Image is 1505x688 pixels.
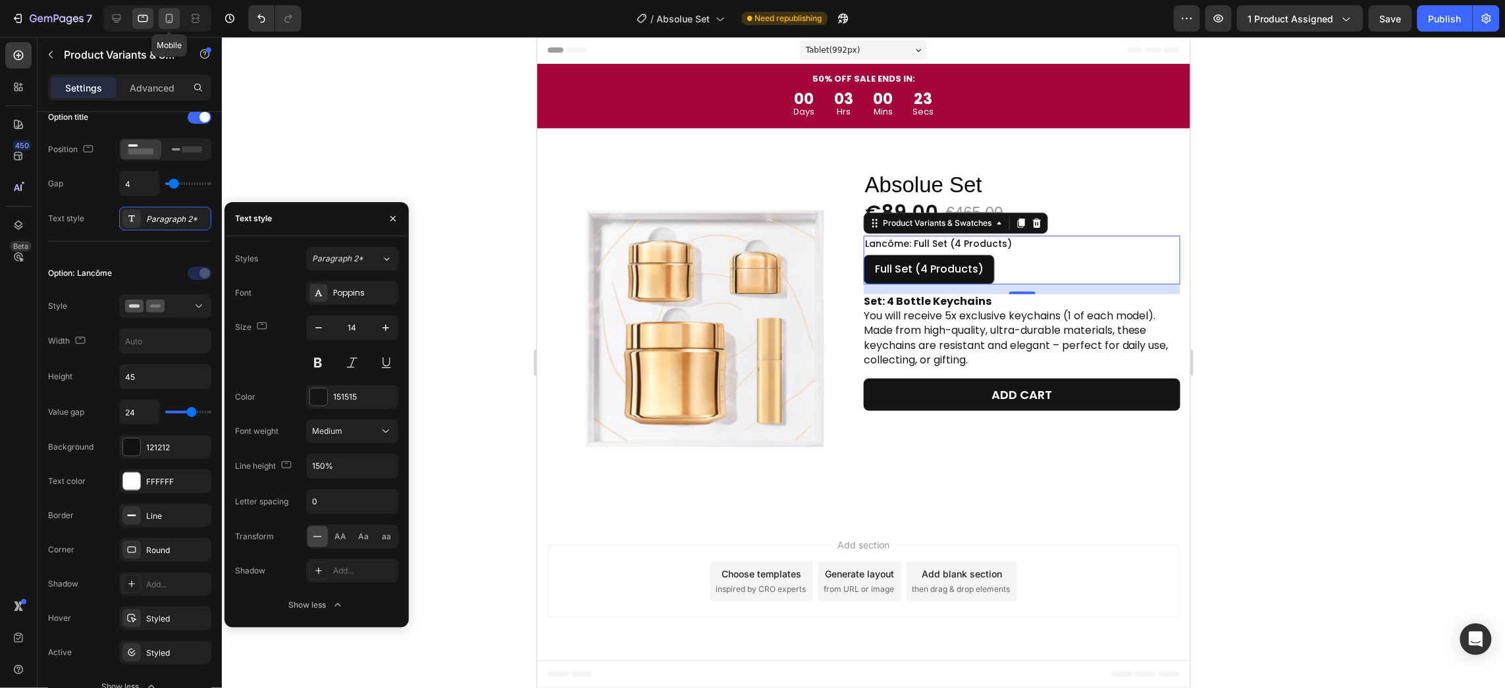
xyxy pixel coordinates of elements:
div: Color [235,391,255,403]
div: Gap [48,178,63,190]
div: Publish [1429,12,1462,26]
div: Open Intercom Messenger [1460,623,1492,655]
div: Border [48,510,74,521]
button: 1 product assigned [1237,5,1363,32]
div: Option title [48,111,88,123]
div: Active [48,647,72,658]
div: Shadow [48,578,78,590]
div: Add... [333,565,395,577]
div: Background [48,441,93,453]
span: Need republishing [755,13,822,24]
div: Paragraph 2* [146,213,208,225]
div: Font weight [235,425,278,437]
div: Position [48,141,96,159]
div: Size [235,318,270,336]
button: Medium [306,419,398,443]
div: 121212 [146,442,208,454]
iframe: Design area [537,37,1190,688]
div: 151515 [333,391,395,403]
button: Paragraph 2* [306,247,398,271]
div: Undo/Redo [248,5,302,32]
div: 450 [13,140,32,151]
p: Product Variants & Swatches [64,47,176,63]
button: Publish [1417,5,1473,32]
div: Option: Lancôme [48,267,112,279]
div: Styles [235,253,258,265]
p: Advanced [130,81,174,95]
p: Settings [65,81,102,95]
span: Paragraph 2* [312,253,363,265]
span: Medium [312,426,342,436]
div: Styled [146,613,208,625]
div: Show less [288,598,344,612]
div: Height [48,371,72,383]
input: Auto [120,365,211,388]
button: Show less [235,593,398,617]
div: Line [146,510,208,522]
span: AA [334,531,346,542]
button: Save [1369,5,1412,32]
input: Auto [120,400,159,424]
div: Style [48,300,67,312]
div: Transform [235,531,274,542]
div: Beta [10,241,32,251]
div: Add... [146,579,208,591]
div: FFFFFF [146,476,208,488]
input: Auto [120,329,211,353]
span: Aa [358,531,369,542]
span: Absolue Set [657,12,710,26]
div: Round [146,544,208,556]
input: Auto [307,454,398,478]
div: Shadow [235,565,265,577]
div: Text style [235,213,272,225]
p: 7 [86,11,92,26]
span: / [651,12,654,26]
div: Text style [48,213,84,225]
div: Value gap [48,406,84,418]
div: Styled [146,647,208,659]
div: Line height [235,457,294,475]
div: Width [48,332,88,350]
button: 7 [5,5,98,32]
span: aa [382,531,391,542]
div: Poppins [333,287,395,299]
div: Font [235,287,251,299]
div: Corner [48,544,74,556]
span: 1 product assigned [1248,12,1334,26]
div: Hover [48,612,71,624]
div: Letter spacing [235,496,288,508]
span: Save [1380,13,1402,24]
input: Auto [307,490,398,514]
div: Text color [48,475,86,487]
input: Auto [120,172,159,196]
